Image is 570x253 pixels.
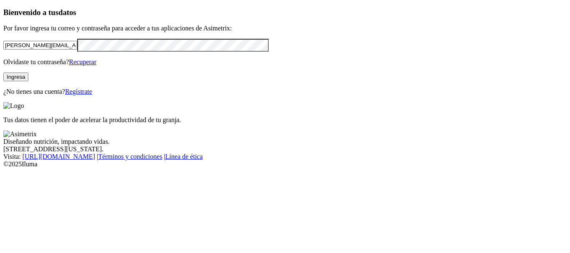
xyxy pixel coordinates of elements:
p: Olvidaste tu contraseña? [3,58,567,66]
p: Tus datos tienen el poder de acelerar la productividad de tu granja. [3,116,567,124]
div: Visita : | | [3,153,567,160]
a: Términos y condiciones [98,153,162,160]
a: Línea de ética [165,153,203,160]
span: datos [58,8,76,17]
div: [STREET_ADDRESS][US_STATE]. [3,145,567,153]
a: Regístrate [65,88,92,95]
p: Por favor ingresa tu correo y contraseña para acceder a tus aplicaciones de Asimetrix: [3,25,567,32]
a: Recuperar [69,58,96,65]
h3: Bienvenido a tus [3,8,567,17]
a: [URL][DOMAIN_NAME] [23,153,95,160]
div: © 2025 Iluma [3,160,567,168]
button: Ingresa [3,73,28,81]
div: Diseñando nutrición, impactando vidas. [3,138,567,145]
img: Asimetrix [3,130,37,138]
p: ¿No tienes una cuenta? [3,88,567,95]
input: Tu correo [3,41,77,50]
img: Logo [3,102,24,110]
